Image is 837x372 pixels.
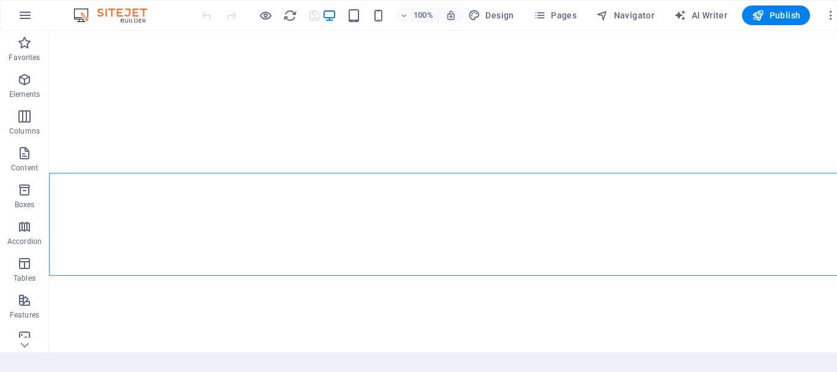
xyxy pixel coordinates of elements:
[529,6,581,25] button: Pages
[11,163,38,173] p: Content
[669,6,732,25] button: AI Writer
[463,6,519,25] button: Design
[282,8,297,23] button: reload
[395,8,439,23] button: 100%
[9,53,40,63] p: Favorites
[7,237,42,246] p: Accordion
[70,8,162,23] img: Editor Logo
[9,126,40,136] p: Columns
[463,6,519,25] div: Design (Ctrl+Alt+Y)
[445,10,456,21] i: On resize automatically adjust zoom level to fit chosen device.
[591,6,659,25] button: Navigator
[10,310,39,320] p: Features
[15,200,35,210] p: Boxes
[258,8,273,23] button: Click here to leave preview mode and continue editing
[674,9,727,21] span: AI Writer
[283,9,297,23] i: Reload page
[596,9,654,21] span: Navigator
[414,8,433,23] h6: 100%
[13,273,36,283] p: Tables
[752,9,800,21] span: Publish
[534,9,577,21] span: Pages
[468,9,514,21] span: Design
[742,6,810,25] button: Publish
[9,89,40,99] p: Elements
